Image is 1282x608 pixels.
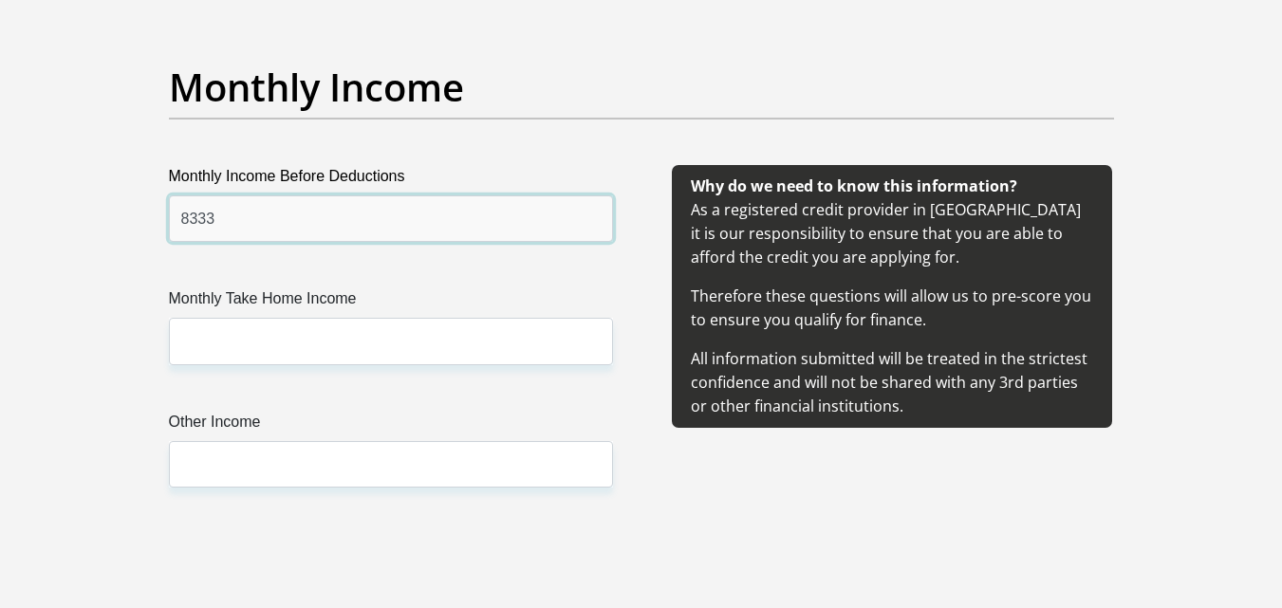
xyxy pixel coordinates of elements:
input: Monthly Income Before Deductions [169,195,613,242]
label: Monthly Income Before Deductions [169,165,613,195]
input: Monthly Take Home Income [169,318,613,364]
b: Why do we need to know this information? [691,175,1017,196]
input: Other Income [169,441,613,488]
span: As a registered credit provider in [GEOGRAPHIC_DATA] it is our responsibility to ensure that you ... [691,175,1091,416]
label: Monthly Take Home Income [169,287,613,318]
label: Other Income [169,411,613,441]
h2: Monthly Income [169,64,1114,110]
